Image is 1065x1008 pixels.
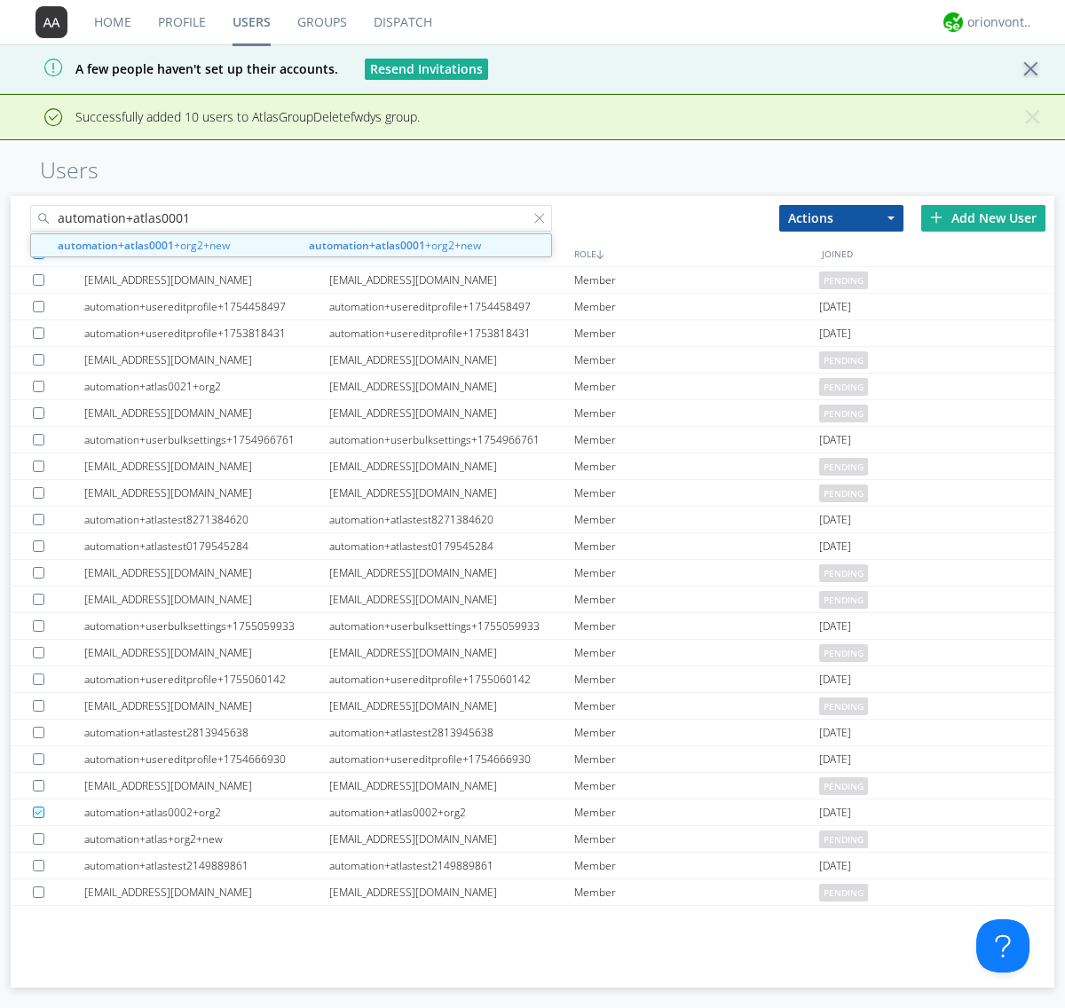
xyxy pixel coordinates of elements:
a: automation+atlastest0179545284automation+atlastest0179545284Member[DATE] [11,533,1054,560]
div: Member [574,693,819,719]
div: Member [574,826,819,852]
div: JOINED [817,240,1065,266]
div: Member [574,320,819,346]
div: [EMAIL_ADDRESS][DOMAIN_NAME] [84,773,329,799]
a: automation+usereditprofile+1754023468automation+usereditprofile+1754023468Member[DATE] [11,906,1054,933]
div: [EMAIL_ADDRESS][DOMAIN_NAME] [329,480,574,506]
span: [DATE] [819,746,851,773]
div: automation+usereditprofile+1754458497 [84,294,329,319]
div: Member [574,294,819,319]
div: automation+atlas+org2+new [84,826,329,852]
div: [EMAIL_ADDRESS][DOMAIN_NAME] [84,267,329,293]
span: pending [819,351,868,369]
a: [EMAIL_ADDRESS][DOMAIN_NAME][EMAIL_ADDRESS][DOMAIN_NAME]Memberpending [11,693,1054,720]
div: Member [574,799,819,825]
div: Member [574,773,819,799]
a: automation+atlas0021+org2[EMAIL_ADDRESS][DOMAIN_NAME]Memberpending [11,374,1054,400]
div: Member [574,853,819,878]
div: [EMAIL_ADDRESS][DOMAIN_NAME] [329,773,574,799]
a: [EMAIL_ADDRESS][DOMAIN_NAME][EMAIL_ADDRESS][DOMAIN_NAME]Memberpending [11,640,1054,666]
div: Member [574,400,819,426]
div: [EMAIL_ADDRESS][DOMAIN_NAME] [84,453,329,479]
span: pending [819,484,868,502]
span: pending [819,272,868,289]
div: Member [574,720,819,745]
img: plus.svg [930,211,943,224]
span: [DATE] [819,720,851,746]
div: automation+atlastest2149889861 [84,853,329,878]
div: [EMAIL_ADDRESS][DOMAIN_NAME] [329,560,574,586]
div: [EMAIL_ADDRESS][DOMAIN_NAME] [329,693,574,719]
div: Member [574,666,819,692]
span: pending [819,697,868,715]
a: automation+userbulksettings+1755059933automation+userbulksettings+1755059933Member[DATE] [11,613,1054,640]
a: [EMAIL_ADDRESS][DOMAIN_NAME][EMAIL_ADDRESS][DOMAIN_NAME]Memberpending [11,480,1054,507]
span: [DATE] [819,853,851,879]
input: Search users [30,205,552,232]
span: [DATE] [819,799,851,826]
span: [DATE] [819,906,851,933]
div: automation+userbulksettings+1754966761 [329,427,574,453]
div: automation+atlastest2813945638 [84,720,329,745]
div: [EMAIL_ADDRESS][DOMAIN_NAME] [84,400,329,426]
strong: automation+atlas0001 [58,238,174,253]
div: Member [574,613,819,639]
a: automation+atlastest2813945638automation+atlastest2813945638Member[DATE] [11,720,1054,746]
div: automation+atlas0002+org2 [84,799,329,825]
span: [DATE] [819,613,851,640]
div: Member [574,480,819,506]
div: automation+usereditprofile+1754666930 [84,746,329,772]
div: Member [574,587,819,612]
a: automation+atlastest2149889861automation+atlastest2149889861Member[DATE] [11,853,1054,879]
div: automation+usereditprofile+1753818431 [84,320,329,346]
button: Actions [779,205,903,232]
strong: automation+atlas0001 [309,238,425,253]
span: pending [819,777,868,795]
a: [EMAIL_ADDRESS][DOMAIN_NAME][EMAIL_ADDRESS][DOMAIN_NAME]Memberpending [11,560,1054,587]
span: pending [819,591,868,609]
div: Member [574,746,819,772]
div: automation+atlastest0179545284 [84,533,329,559]
div: automation+userbulksettings+1755059933 [84,613,329,639]
div: [EMAIL_ADDRESS][DOMAIN_NAME] [329,587,574,612]
img: 373638.png [35,6,67,38]
div: automation+usereditprofile+1754023468 [84,906,329,932]
div: automation+usereditprofile+1754023468 [329,906,574,932]
span: [DATE] [819,294,851,320]
div: Member [574,347,819,373]
div: [EMAIL_ADDRESS][DOMAIN_NAME] [329,267,574,293]
div: Member [574,879,819,905]
div: automation+userbulksettings+1755059933 [329,613,574,639]
div: ROLE [570,240,817,266]
div: automation+atlastest2813945638 [329,720,574,745]
span: [DATE] [819,533,851,560]
div: [EMAIL_ADDRESS][DOMAIN_NAME] [329,826,574,852]
div: Member [574,533,819,559]
a: automation+userbulksettings+1754966761automation+userbulksettings+1754966761Member[DATE] [11,427,1054,453]
div: automation+atlastest8271384620 [84,507,329,532]
div: automation+atlastest2149889861 [329,853,574,878]
div: automation+usereditprofile+1753818431 [329,320,574,346]
div: automation+atlastest0179545284 [329,533,574,559]
div: [EMAIL_ADDRESS][DOMAIN_NAME] [84,879,329,905]
div: [EMAIL_ADDRESS][DOMAIN_NAME] [329,879,574,905]
span: [DATE] [819,427,851,453]
iframe: Toggle Customer Support [976,919,1029,973]
div: automation+usereditprofile+1755060142 [329,666,574,692]
img: 29d36aed6fa347d5a1537e7736e6aa13 [943,12,963,32]
div: automation+userbulksettings+1754966761 [84,427,329,453]
div: Member [574,507,819,532]
span: +org2+new [58,237,296,254]
span: pending [819,405,868,422]
div: [EMAIL_ADDRESS][DOMAIN_NAME] [329,347,574,373]
span: [DATE] [819,507,851,533]
a: [EMAIL_ADDRESS][DOMAIN_NAME][EMAIL_ADDRESS][DOMAIN_NAME]Memberpending [11,879,1054,906]
div: automation+atlas0021+org2 [84,374,329,399]
div: [EMAIL_ADDRESS][DOMAIN_NAME] [329,400,574,426]
div: [EMAIL_ADDRESS][DOMAIN_NAME] [329,374,574,399]
div: [EMAIL_ADDRESS][DOMAIN_NAME] [84,640,329,665]
span: +org2+new [309,237,547,254]
span: A few people haven't set up their accounts. [13,60,338,77]
div: [EMAIL_ADDRESS][DOMAIN_NAME] [329,640,574,665]
span: [DATE] [819,320,851,347]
